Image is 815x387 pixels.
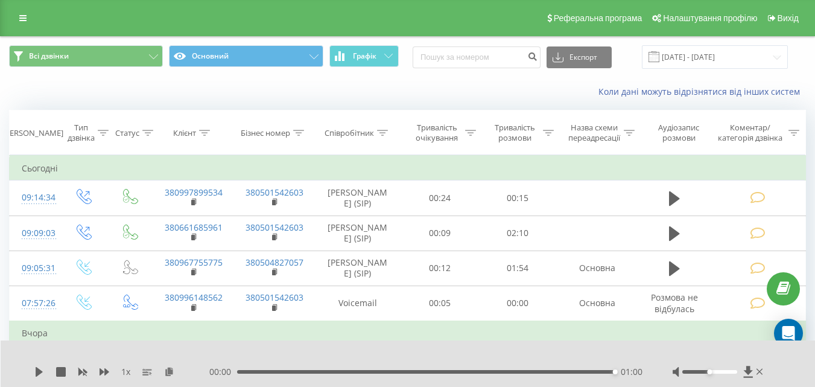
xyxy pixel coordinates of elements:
a: 380997899534 [165,187,223,198]
td: 00:09 [401,216,479,251]
button: Експорт [547,46,612,68]
a: Коли дані можуть відрізнятися вiд інших систем [598,86,806,97]
td: Основна [557,286,638,321]
div: Accessibility label [613,369,618,374]
button: Графік [329,45,399,67]
div: Accessibility label [707,369,712,374]
span: 1 x [121,366,130,378]
div: Клієнт [173,128,196,138]
a: 380967755775 [165,257,223,268]
div: Коментар/категорія дзвінка [715,123,785,143]
a: 380501542603 [246,222,303,233]
td: 00:05 [401,286,479,321]
td: 01:54 [479,251,557,286]
td: Voicemail [314,286,401,321]
td: 00:15 [479,181,557,216]
div: Тривалість очікування [412,123,462,143]
div: [PERSON_NAME] [2,128,63,138]
span: Розмова не відбулась [651,292,698,314]
span: Налаштування профілю [663,13,757,23]
a: 380504827057 [246,257,303,268]
td: Вчора [10,321,806,345]
td: 00:24 [401,181,479,216]
td: 00:00 [479,286,557,321]
div: Аудіозапис розмови [649,123,709,143]
div: Open Intercom Messenger [774,319,803,348]
div: Назва схеми переадресації [568,123,621,143]
div: Тривалість розмови [490,123,540,143]
div: 09:05:31 [22,257,47,280]
div: Статус [115,128,139,138]
td: 00:12 [401,251,479,286]
div: Співробітник [325,128,374,138]
td: 02:10 [479,216,557,251]
a: 380996148562 [165,292,223,303]
div: Бізнес номер [241,128,290,138]
span: Графік [353,52,376,60]
div: Тип дзвінка [68,123,95,143]
span: Вихід [778,13,799,23]
a: 380501542603 [246,292,303,303]
input: Пошук за номером [413,46,541,68]
td: [PERSON_NAME] (SIP) [314,181,401,216]
a: 380661685961 [165,222,223,233]
span: Реферальна програма [554,13,642,23]
td: [PERSON_NAME] (SIP) [314,251,401,286]
button: Основний [169,45,323,67]
div: 07:57:26 [22,292,47,315]
button: Всі дзвінки [9,45,163,67]
a: 380501542603 [246,187,303,198]
span: Всі дзвінки [29,51,69,61]
td: [PERSON_NAME] (SIP) [314,216,401,251]
span: 00:00 [209,366,237,378]
div: 09:14:34 [22,186,47,209]
div: 09:09:03 [22,222,47,245]
td: Сьогодні [10,156,806,181]
td: Основна [557,251,638,286]
span: 01:00 [621,366,642,378]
